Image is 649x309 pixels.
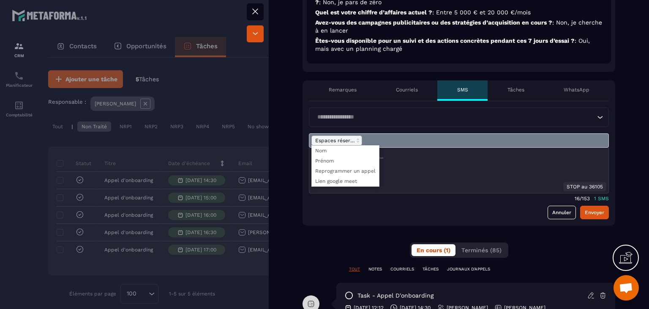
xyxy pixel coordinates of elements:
p: Quel est votre chiffre d’affaires actuel ? [315,8,603,17]
p: COURRIELS [390,266,414,272]
p: task - Appel d'onboarding [357,292,434,300]
button: Envoyer [580,206,609,219]
div: Search for option [309,108,609,127]
span: Terminés (85) [461,247,502,254]
span: : Entre 5 000 € et 20 000 €/mois [432,9,531,16]
div: STOP au 36105 [563,182,606,191]
p: 1 SMS [594,196,609,201]
input: Search for option [314,113,595,122]
p: SMS [457,86,468,93]
p: 153 [582,196,590,201]
button: En cours (1) [412,244,455,256]
p: TÂCHES [423,266,439,272]
p: 16/ [575,196,582,201]
p: NOTES [368,266,382,272]
p: Remarques [329,86,357,93]
p: Courriels [396,86,418,93]
p: TOUT [349,266,360,272]
p: Tâches [507,86,524,93]
p: JOURNAUX D'APPELS [447,266,490,272]
p: WhatsApp [564,86,589,93]
a: Ouvrir le chat [614,275,639,301]
p: Êtes-vous disponible pour un suivi et des actions concrètes pendant ces 7 jours d’essai ? [315,37,603,53]
button: Terminés (85) [456,244,507,256]
span: En cours (1) [417,247,450,254]
a: Annuler [548,206,576,219]
p: Avez-vous des campagnes publicitaires ou des stratégies d’acquisition en cours ? [315,19,603,35]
